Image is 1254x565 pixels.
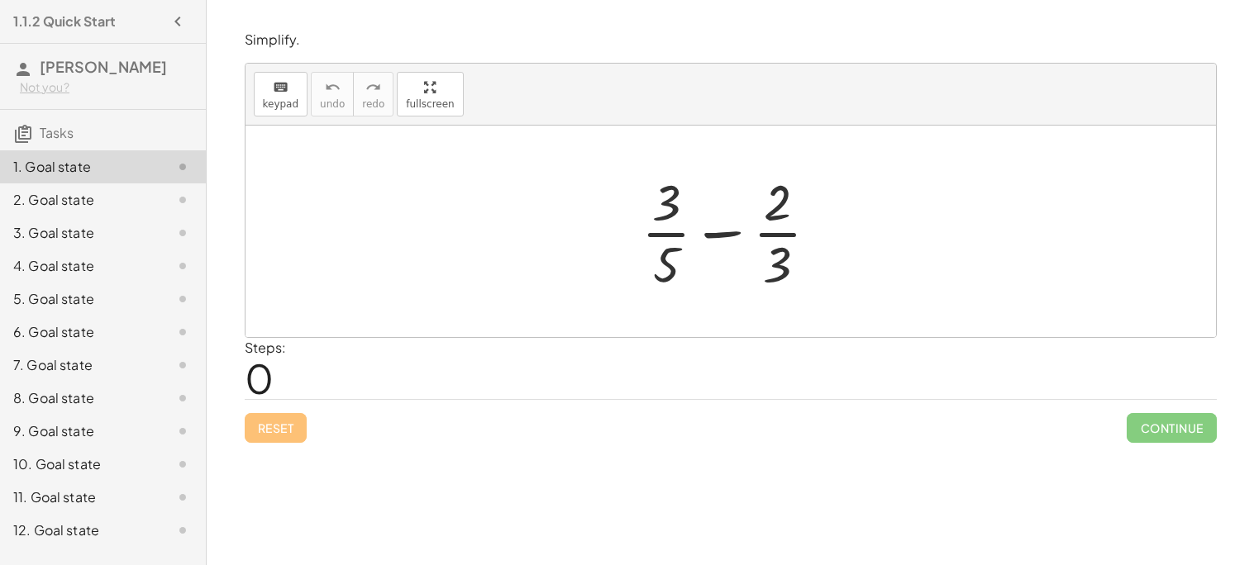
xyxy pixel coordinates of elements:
i: Task not started. [173,322,193,342]
button: undoundo [311,72,354,116]
button: fullscreen [397,72,463,116]
i: Task not started. [173,421,193,441]
i: Task not started. [173,289,193,309]
span: fullscreen [406,98,454,110]
i: redo [365,78,381,97]
div: 1. Goal state [13,157,146,177]
div: 3. Goal state [13,223,146,243]
i: Task not started. [173,157,193,177]
i: Task not started. [173,355,193,375]
div: 5. Goal state [13,289,146,309]
button: keyboardkeypad [254,72,308,116]
p: Simplify. [245,31,1217,50]
i: Task not started. [173,520,193,540]
div: 11. Goal state [13,487,146,507]
i: Task not started. [173,487,193,507]
span: [PERSON_NAME] [40,57,167,76]
span: redo [362,98,384,110]
i: keyboard [273,78,288,97]
label: Steps: [245,339,286,356]
div: 9. Goal state [13,421,146,441]
h4: 1.1.2 Quick Start [13,12,116,31]
button: redoredo [353,72,393,116]
div: 8. Goal state [13,388,146,408]
div: Not you? [20,79,193,96]
i: undo [325,78,341,97]
i: Task not started. [173,454,193,474]
i: Task not started. [173,388,193,408]
span: Tasks [40,124,74,141]
span: undo [320,98,345,110]
div: 6. Goal state [13,322,146,342]
i: Task not started. [173,190,193,210]
div: 10. Goal state [13,454,146,474]
span: keypad [263,98,299,110]
div: 7. Goal state [13,355,146,375]
i: Task not started. [173,256,193,276]
i: Task not started. [173,223,193,243]
div: 2. Goal state [13,190,146,210]
div: 12. Goal state [13,520,146,540]
span: 0 [245,353,274,403]
div: 4. Goal state [13,256,146,276]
